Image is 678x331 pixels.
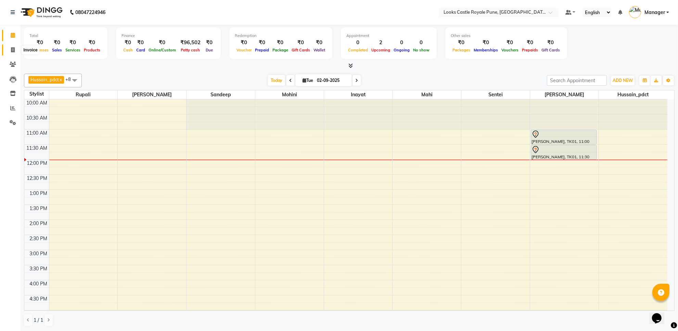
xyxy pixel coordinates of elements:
div: 12:30 PM [26,175,49,182]
div: ₹0 [290,39,312,47]
div: 0 [392,39,411,47]
div: ₹0 [147,39,178,47]
div: ₹0 [253,39,271,47]
span: Services [64,48,82,52]
input: 2025-09-02 [315,75,349,86]
span: Package [271,48,290,52]
div: [PERSON_NAME], TK01, 11:30 AM-12:00 PM, Blow Dry Stylist(F)* [531,145,597,159]
img: Manager [629,6,641,18]
div: ₹0 [520,39,540,47]
div: 11:30 AM [25,145,49,152]
span: Manager [644,9,665,16]
div: Finance [121,33,215,39]
input: Search Appointment [547,75,607,86]
span: Memberships [472,48,500,52]
div: 4:30 PM [28,295,49,303]
span: Prepaids [520,48,540,52]
div: ₹0 [540,39,562,47]
div: 2:30 PM [28,235,49,242]
span: Completed [346,48,370,52]
a: x [59,77,62,82]
span: Prepaid [253,48,271,52]
span: [PERSON_NAME] [118,90,186,99]
div: 4:00 PM [28,280,49,287]
span: Online/Custom [147,48,178,52]
span: Wallet [312,48,327,52]
span: Vouchers [500,48,520,52]
div: ₹0 [235,39,253,47]
span: Hussain_pdct [30,77,59,82]
span: Voucher [235,48,253,52]
div: 12:00 PM [26,160,49,167]
div: 0 [346,39,370,47]
div: Other sales [451,33,562,39]
span: Hussain_pdct [599,90,667,99]
b: 08047224946 [75,3,105,22]
span: +8 [65,76,76,82]
div: ₹0 [64,39,82,47]
span: Card [135,48,147,52]
span: Today [268,75,285,86]
iframe: chat widget [649,304,671,324]
div: [PERSON_NAME], TK01, 11:00 AM-11:30 AM, Wash Shampoo(F) [531,130,597,144]
span: Ongoing [392,48,411,52]
span: Gift Cards [540,48,562,52]
div: 3:30 PM [28,265,49,272]
div: 0 [411,39,431,47]
div: ₹0 [271,39,290,47]
div: ₹0 [500,39,520,47]
span: Packages [451,48,472,52]
div: ₹0 [312,39,327,47]
span: Rupali [49,90,118,99]
div: Total [29,33,102,39]
span: Cash [121,48,135,52]
div: Invoice [22,46,39,54]
span: No show [411,48,431,52]
div: ₹0 [121,39,135,47]
span: Inayat [324,90,393,99]
div: ₹0 [82,39,102,47]
span: Sandeep [187,90,255,99]
div: 1:30 PM [28,205,49,212]
div: ₹0 [203,39,215,47]
img: logo [17,3,64,22]
div: ₹96,502 [178,39,203,47]
span: Products [82,48,102,52]
span: Petty cash [179,48,202,52]
span: Mahi [393,90,461,99]
span: 1 / 1 [34,317,43,324]
div: ₹0 [472,39,500,47]
span: Sentei [461,90,530,99]
span: Sales [50,48,64,52]
div: 11:00 AM [25,130,49,137]
span: Upcoming [370,48,392,52]
div: 1:00 PM [28,190,49,197]
div: ₹0 [135,39,147,47]
div: 10:30 AM [25,114,49,122]
span: Tue [301,78,315,83]
span: Due [204,48,215,52]
span: Gift Cards [290,48,312,52]
span: Mohini [255,90,324,99]
div: ₹0 [451,39,472,47]
div: 2 [370,39,392,47]
div: 5:00 PM [28,310,49,318]
span: [PERSON_NAME] [530,90,599,99]
button: ADD NEW [611,76,635,85]
div: 2:00 PM [28,220,49,227]
span: ADD NEW [613,78,633,83]
div: Appointment [346,33,431,39]
div: 3:00 PM [28,250,49,257]
div: ₹0 [50,39,64,47]
div: ₹0 [29,39,50,47]
div: Stylist [24,90,49,98]
div: 10:00 AM [25,99,49,107]
div: Redemption [235,33,327,39]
